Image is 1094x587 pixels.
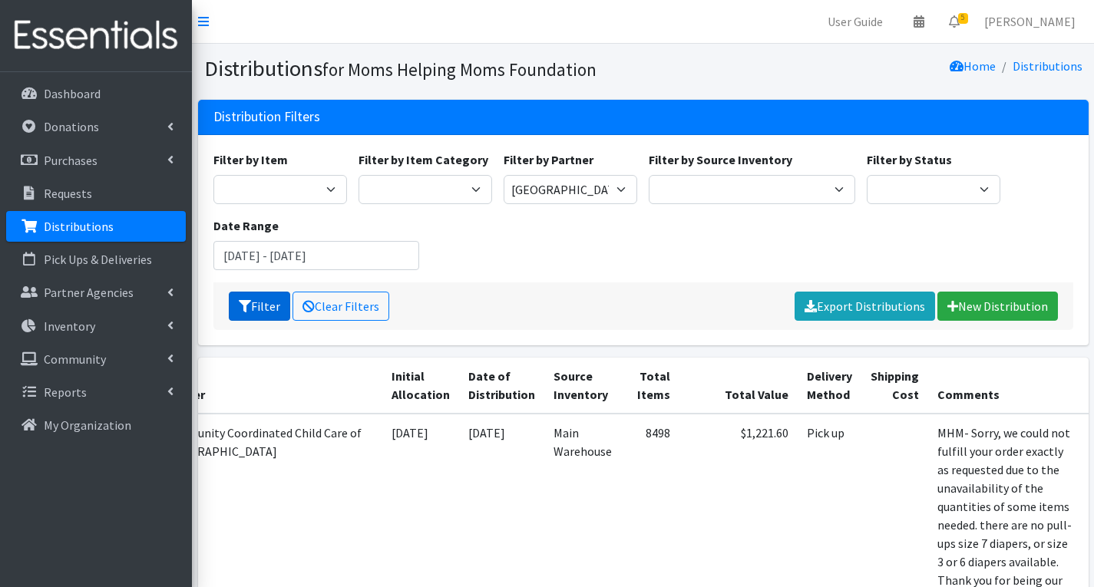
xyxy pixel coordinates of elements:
[44,119,99,134] p: Donations
[44,351,106,367] p: Community
[815,6,895,37] a: User Guide
[154,358,382,414] th: Partner
[861,358,928,414] th: Shipping Cost
[293,292,389,321] a: Clear Filters
[44,384,87,400] p: Reports
[544,358,621,414] th: Source Inventory
[6,211,186,242] a: Distributions
[322,58,597,81] small: for Moms Helping Moms Foundation
[950,58,996,74] a: Home
[44,186,92,201] p: Requests
[44,86,101,101] p: Dashboard
[382,358,459,414] th: Initial Allocation
[6,311,186,341] a: Inventory
[44,417,131,433] p: My Organization
[504,150,593,169] label: Filter by Partner
[6,244,186,275] a: Pick Ups & Deliveries
[459,358,544,414] th: Date of Distribution
[213,241,420,270] input: January 1, 2011 - December 31, 2011
[6,145,186,176] a: Purchases
[6,111,186,142] a: Donations
[937,292,1058,321] a: New Distribution
[44,153,98,168] p: Purchases
[6,377,186,407] a: Reports
[6,78,186,109] a: Dashboard
[679,358,798,414] th: Total Value
[6,10,186,61] img: HumanEssentials
[204,55,638,82] h1: Distributions
[213,150,288,169] label: Filter by Item
[6,410,186,440] a: My Organization
[213,216,279,235] label: Date Range
[359,150,488,169] label: Filter by Item Category
[958,13,968,24] span: 5
[621,358,679,414] th: Total Items
[928,358,1081,414] th: Comments
[649,150,792,169] label: Filter by Source Inventory
[937,6,972,37] a: 5
[6,344,186,374] a: Community
[44,219,114,234] p: Distributions
[1013,58,1082,74] a: Distributions
[44,252,152,267] p: Pick Ups & Deliveries
[6,178,186,209] a: Requests
[44,318,95,334] p: Inventory
[44,285,134,300] p: Partner Agencies
[6,277,186,308] a: Partner Agencies
[795,292,935,321] a: Export Distributions
[229,292,290,321] button: Filter
[798,358,861,414] th: Delivery Method
[213,109,320,125] h3: Distribution Filters
[867,150,952,169] label: Filter by Status
[972,6,1088,37] a: [PERSON_NAME]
